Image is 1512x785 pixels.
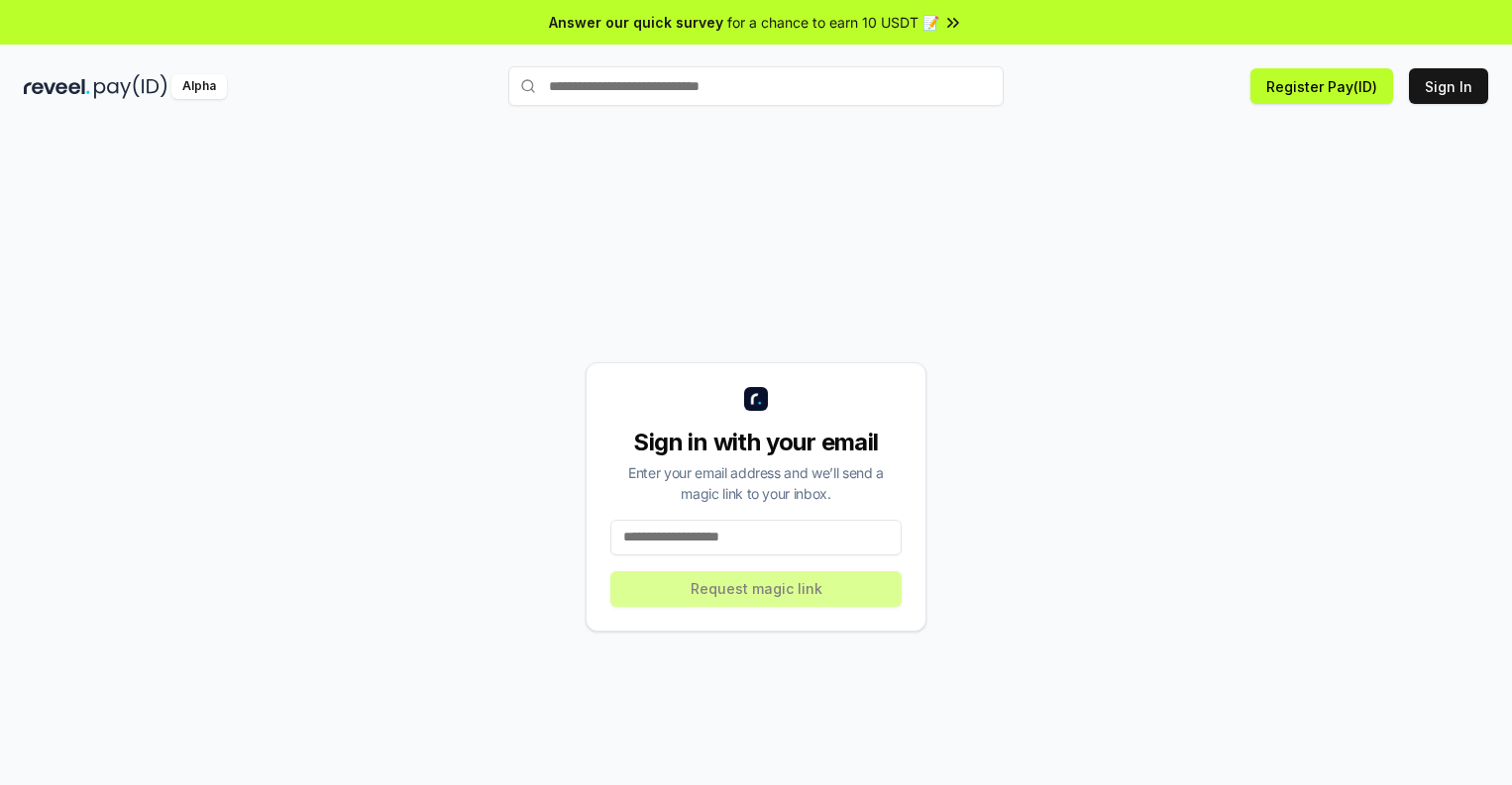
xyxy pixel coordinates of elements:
span: for a chance to earn 10 USDT 📝 [727,12,939,33]
span: Answer our quick survey [549,12,723,33]
div: Alpha [171,74,227,99]
div: Sign in with your email [610,427,902,458]
img: pay_id [94,74,167,99]
button: Register Pay(ID) [1250,68,1393,104]
img: reveel_dark [24,74,90,99]
button: Sign In [1409,68,1488,104]
img: logo_small [744,387,768,411]
div: Enter your email address and we’ll send a magic link to your inbox. [610,462,902,504]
